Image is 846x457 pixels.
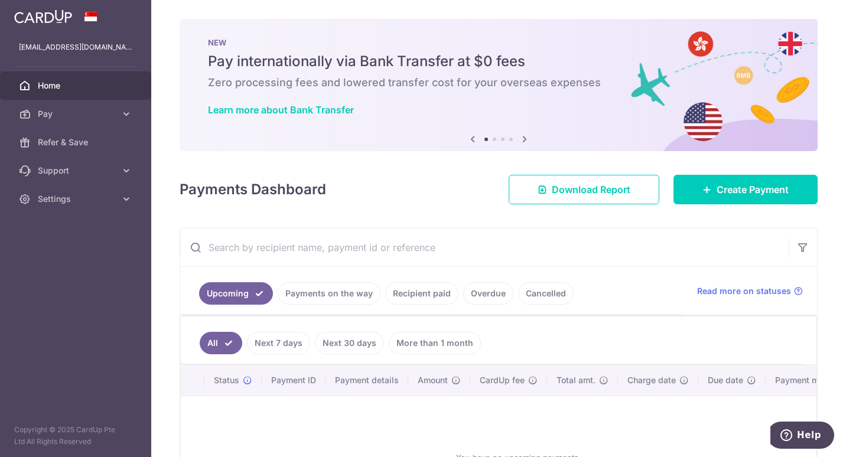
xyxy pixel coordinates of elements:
[552,182,630,197] span: Download Report
[208,38,789,47] p: NEW
[14,9,72,24] img: CardUp
[418,374,448,386] span: Amount
[38,80,116,92] span: Home
[717,182,789,197] span: Create Payment
[389,332,481,354] a: More than 1 month
[208,52,789,71] h5: Pay internationally via Bank Transfer at $0 fees
[214,374,239,386] span: Status
[708,374,743,386] span: Due date
[518,282,574,305] a: Cancelled
[19,41,132,53] p: [EMAIL_ADDRESS][DOMAIN_NAME]
[208,104,354,116] a: Learn more about Bank Transfer
[38,136,116,148] span: Refer & Save
[38,108,116,120] span: Pay
[180,19,818,151] img: Bank transfer banner
[200,332,242,354] a: All
[315,332,384,354] a: Next 30 days
[326,365,408,396] th: Payment details
[278,282,380,305] a: Payments on the way
[38,165,116,177] span: Support
[480,374,525,386] span: CardUp fee
[770,422,834,451] iframe: Opens a widget where you can find more information
[557,374,596,386] span: Total amt.
[697,285,791,297] span: Read more on statuses
[38,193,116,205] span: Settings
[509,175,659,204] a: Download Report
[673,175,818,204] a: Create Payment
[262,365,326,396] th: Payment ID
[697,285,803,297] a: Read more on statuses
[199,282,273,305] a: Upcoming
[180,179,326,200] h4: Payments Dashboard
[463,282,513,305] a: Overdue
[385,282,458,305] a: Recipient paid
[247,332,310,354] a: Next 7 days
[208,76,789,90] h6: Zero processing fees and lowered transfer cost for your overseas expenses
[627,374,676,386] span: Charge date
[180,228,789,266] input: Search by recipient name, payment id or reference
